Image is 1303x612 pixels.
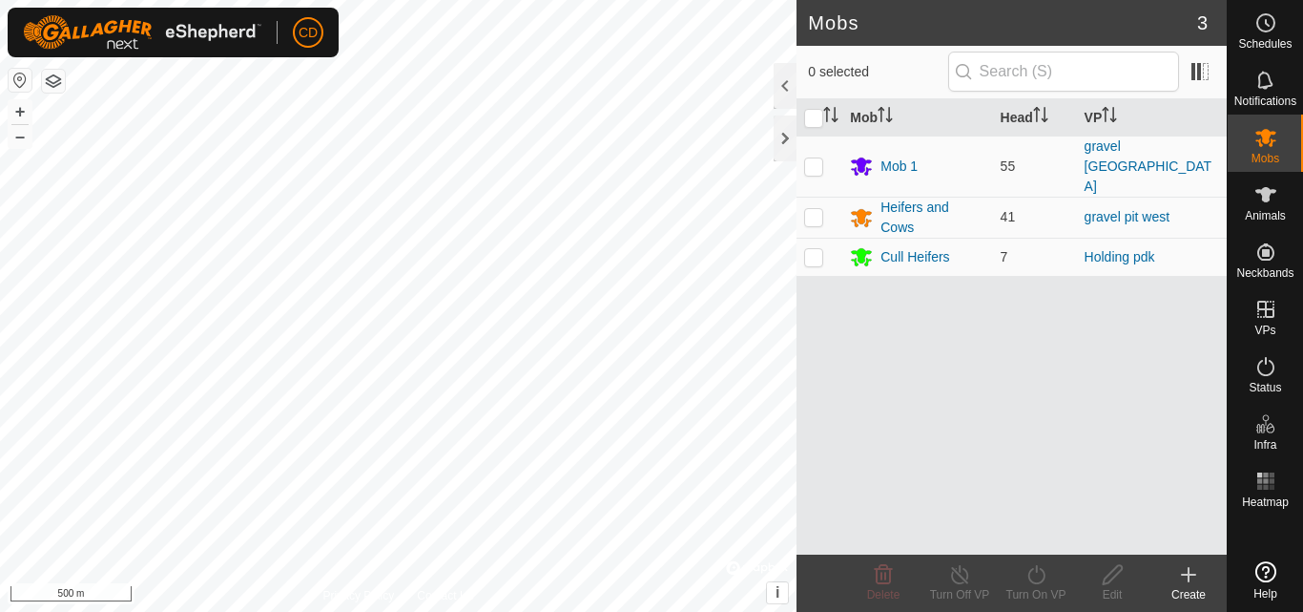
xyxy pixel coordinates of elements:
[880,198,984,238] div: Heifers and Cows
[1102,110,1117,125] p-sorticon: Activate to sort
[417,587,473,604] a: Contact Us
[1242,496,1289,508] span: Heatmap
[1254,325,1275,336] span: VPs
[9,100,31,123] button: +
[23,15,261,50] img: Gallagher Logo
[9,69,31,92] button: Reset Map
[1251,153,1279,164] span: Mobs
[1001,209,1016,224] span: 41
[808,11,1197,34] h2: Mobs
[1033,110,1048,125] p-sorticon: Activate to sort
[776,584,779,601] span: i
[1249,382,1281,393] span: Status
[323,587,395,604] a: Privacy Policy
[767,582,788,603] button: i
[878,110,893,125] p-sorticon: Activate to sort
[1253,439,1276,451] span: Infra
[1001,158,1016,174] span: 55
[1234,95,1296,107] span: Notifications
[1245,210,1286,222] span: Animals
[299,23,318,43] span: CD
[823,110,838,125] p-sorticon: Activate to sort
[1085,209,1169,224] a: gravel pit west
[880,247,949,267] div: Cull Heifers
[1238,38,1292,50] span: Schedules
[1085,138,1212,194] a: gravel [GEOGRAPHIC_DATA]
[948,52,1179,92] input: Search (S)
[993,99,1077,137] th: Head
[1150,586,1227,603] div: Create
[1253,588,1277,600] span: Help
[42,70,65,93] button: Map Layers
[1074,586,1150,603] div: Edit
[1077,99,1227,137] th: VP
[1197,9,1208,37] span: 3
[842,99,992,137] th: Mob
[1228,554,1303,607] a: Help
[867,588,900,601] span: Delete
[921,586,998,603] div: Turn Off VP
[998,586,1074,603] div: Turn On VP
[1236,267,1293,279] span: Neckbands
[9,125,31,148] button: –
[1001,249,1008,264] span: 7
[1085,249,1155,264] a: Holding pdk
[880,157,918,177] div: Mob 1
[808,62,947,82] span: 0 selected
